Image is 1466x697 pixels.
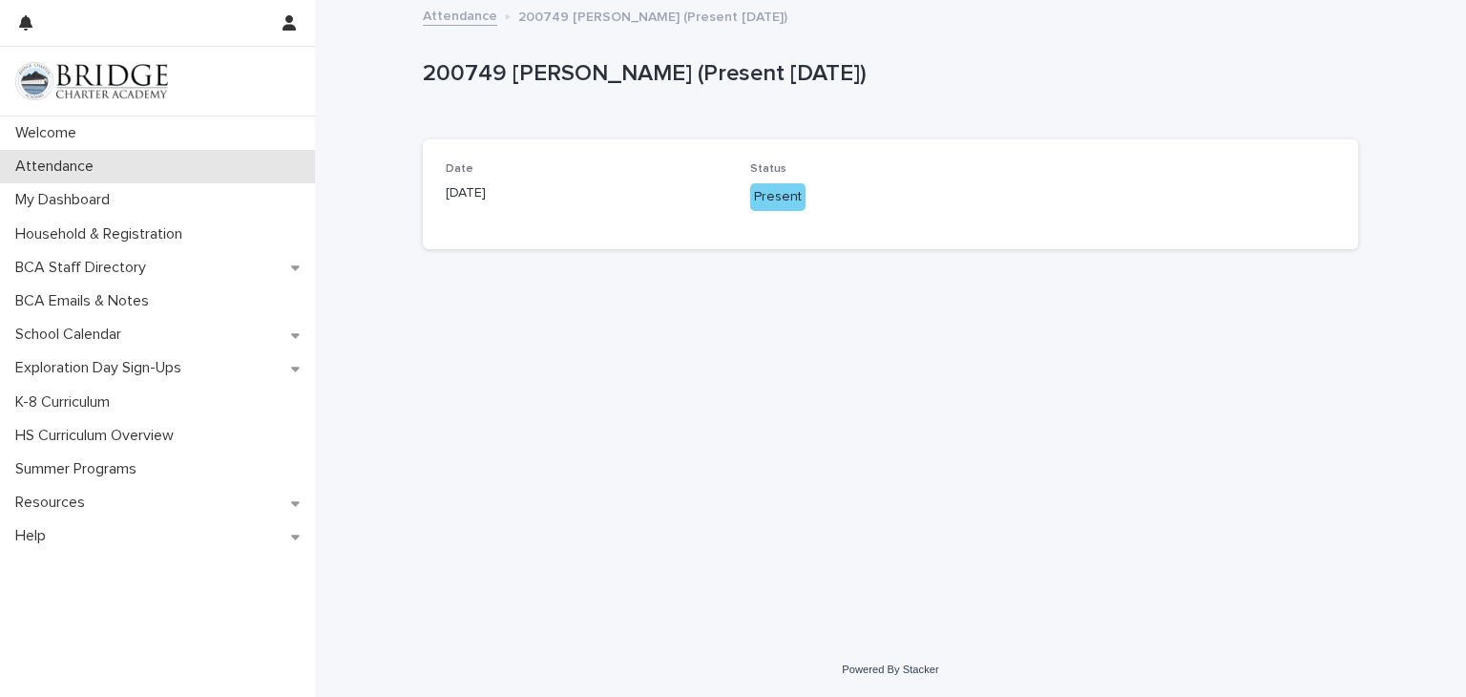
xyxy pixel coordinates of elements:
p: 200749 [PERSON_NAME] (Present [DATE]) [423,60,1351,88]
p: 200749 [PERSON_NAME] (Present [DATE]) [518,5,787,26]
p: HS Curriculum Overview [8,427,189,445]
span: Status [750,163,786,175]
img: V1C1m3IdTEidaUdm9Hs0 [15,62,168,100]
p: Welcome [8,124,92,142]
p: Summer Programs [8,460,152,478]
a: Attendance [423,4,497,26]
div: Present [750,183,806,211]
p: Resources [8,494,100,512]
a: Powered By Stacker [842,664,938,675]
p: [DATE] [446,183,727,203]
p: Help [8,527,61,545]
p: BCA Staff Directory [8,259,161,277]
span: Date [446,163,473,175]
p: My Dashboard [8,191,125,209]
p: BCA Emails & Notes [8,292,164,310]
p: Attendance [8,158,109,176]
p: K-8 Curriculum [8,393,125,412]
p: Household & Registration [8,225,198,243]
p: School Calendar [8,326,136,344]
p: Exploration Day Sign-Ups [8,359,197,377]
